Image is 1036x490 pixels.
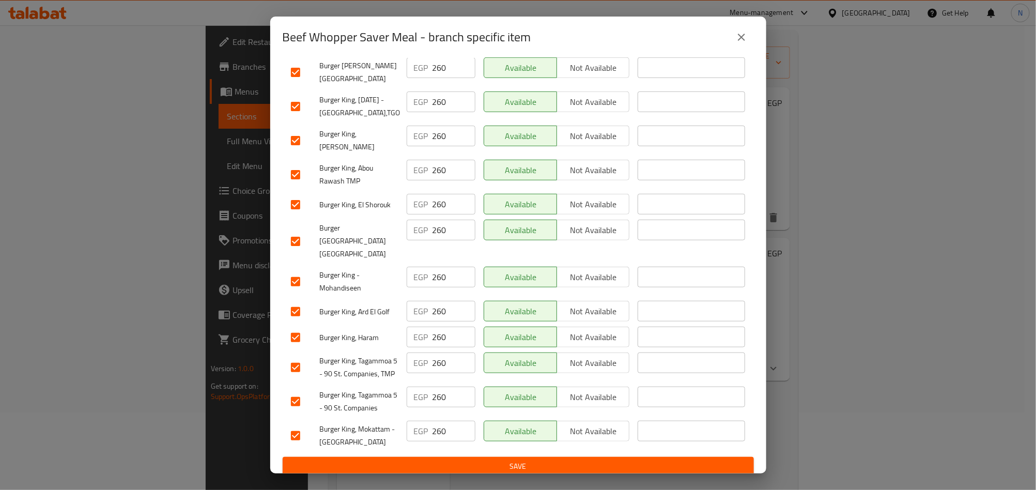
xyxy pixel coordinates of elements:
[414,164,428,176] p: EGP
[488,424,553,439] span: Available
[484,160,557,180] button: Available
[484,194,557,215] button: Available
[561,129,626,144] span: Not available
[320,198,398,211] span: Burger King, El Shorouk
[561,163,626,178] span: Not available
[432,387,475,407] input: Please enter price
[432,194,475,215] input: Please enter price
[561,60,626,75] span: Not available
[432,327,475,347] input: Please enter price
[556,301,630,321] button: Not available
[283,29,531,45] h2: Beef Whopper Saver Meal - branch specific item
[414,271,428,283] p: EGP
[561,197,626,212] span: Not available
[432,421,475,441] input: Please enter price
[488,197,553,212] span: Available
[488,304,553,319] span: Available
[484,220,557,240] button: Available
[432,91,475,112] input: Please enter price
[432,126,475,146] input: Please enter price
[556,57,630,78] button: Not available
[291,460,746,473] span: Save
[561,356,626,371] span: Not available
[488,330,553,345] span: Available
[432,353,475,373] input: Please enter price
[320,331,398,344] span: Burger King, Haram
[414,198,428,210] p: EGP
[432,57,475,78] input: Please enter price
[414,62,428,74] p: EGP
[729,25,754,50] button: close
[414,305,428,317] p: EGP
[320,162,398,188] span: Burger King, Abou Rawash TMP
[488,223,553,238] span: Available
[484,421,557,441] button: Available
[432,267,475,287] input: Please enter price
[488,129,553,144] span: Available
[414,96,428,108] p: EGP
[320,305,398,318] span: Burger King, Ard El Golf
[556,353,630,373] button: Not available
[320,423,398,449] span: Burger King, Mokattam - [GEOGRAPHIC_DATA]
[320,59,398,85] span: Burger [PERSON_NAME][GEOGRAPHIC_DATA]
[561,424,626,439] span: Not available
[556,126,630,146] button: Not available
[488,390,553,405] span: Available
[561,223,626,238] span: Not available
[414,224,428,236] p: EGP
[556,421,630,441] button: Not available
[561,304,626,319] span: Not available
[414,331,428,343] p: EGP
[320,128,398,154] span: Burger King, [PERSON_NAME]
[320,269,398,295] span: Burger King - Mohandiseen
[320,222,398,261] span: Burger [GEOGRAPHIC_DATA] [GEOGRAPHIC_DATA]
[488,163,553,178] span: Available
[556,267,630,287] button: Not available
[283,457,754,476] button: Save
[320,355,398,380] span: Burger King, Tagammoa 5 - 90 St. Companies, TMP
[488,356,553,371] span: Available
[484,327,557,347] button: Available
[414,130,428,142] p: EGP
[561,270,626,285] span: Not available
[561,330,626,345] span: Not available
[561,95,626,110] span: Not available
[320,94,398,119] span: Burger King, [DATE] - [GEOGRAPHIC_DATA],TGO
[484,353,557,373] button: Available
[488,60,553,75] span: Available
[556,220,630,240] button: Not available
[556,327,630,347] button: Not available
[484,387,557,407] button: Available
[484,301,557,321] button: Available
[432,301,475,321] input: Please enter price
[488,95,553,110] span: Available
[484,267,557,287] button: Available
[561,390,626,405] span: Not available
[484,57,557,78] button: Available
[414,425,428,437] p: EGP
[556,387,630,407] button: Not available
[484,91,557,112] button: Available
[432,220,475,240] input: Please enter price
[556,91,630,112] button: Not available
[432,160,475,180] input: Please enter price
[320,389,398,415] span: Burger King, Tagammoa 5 - 90 St. Companies
[556,194,630,215] button: Not available
[488,270,553,285] span: Available
[414,391,428,403] p: EGP
[414,357,428,369] p: EGP
[556,160,630,180] button: Not available
[484,126,557,146] button: Available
